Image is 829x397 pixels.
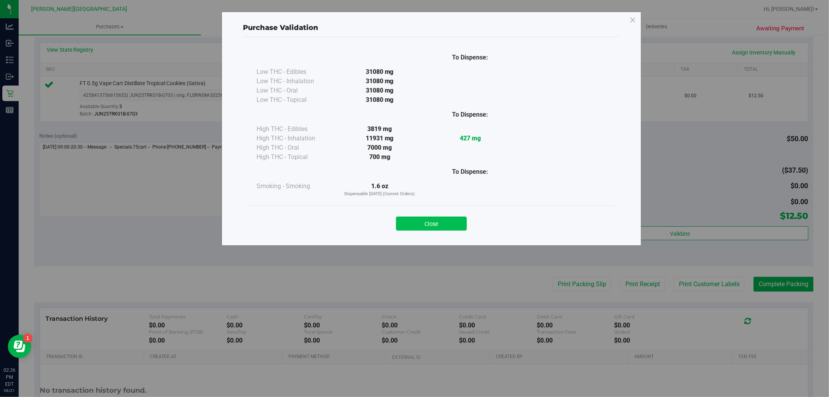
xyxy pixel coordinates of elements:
strong: 427 mg [460,135,481,142]
div: High THC - Topical [257,152,334,162]
iframe: Resource center unread badge [23,334,32,343]
p: Dispensable [DATE] (Current Orders) [334,191,425,198]
div: 3819 mg [334,124,425,134]
div: Low THC - Inhalation [257,77,334,86]
div: To Dispense: [425,110,515,119]
span: Purchase Validation [243,23,318,32]
button: Close [396,217,467,231]
div: 31080 mg [334,77,425,86]
div: High THC - Oral [257,143,334,152]
div: To Dispense: [425,167,515,177]
iframe: Resource center [8,335,31,358]
div: High THC - Edibles [257,124,334,134]
div: 700 mg [334,152,425,162]
div: 31080 mg [334,67,425,77]
div: Low THC - Oral [257,86,334,95]
div: Low THC - Topical [257,95,334,105]
div: 31080 mg [334,95,425,105]
div: 31080 mg [334,86,425,95]
div: To Dispense: [425,53,515,62]
div: 11931 mg [334,134,425,143]
div: 7000 mg [334,143,425,152]
div: Low THC - Edibles [257,67,334,77]
div: 1.6 oz [334,182,425,198]
div: Smoking - Smoking [257,182,334,191]
div: High THC - Inhalation [257,134,334,143]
